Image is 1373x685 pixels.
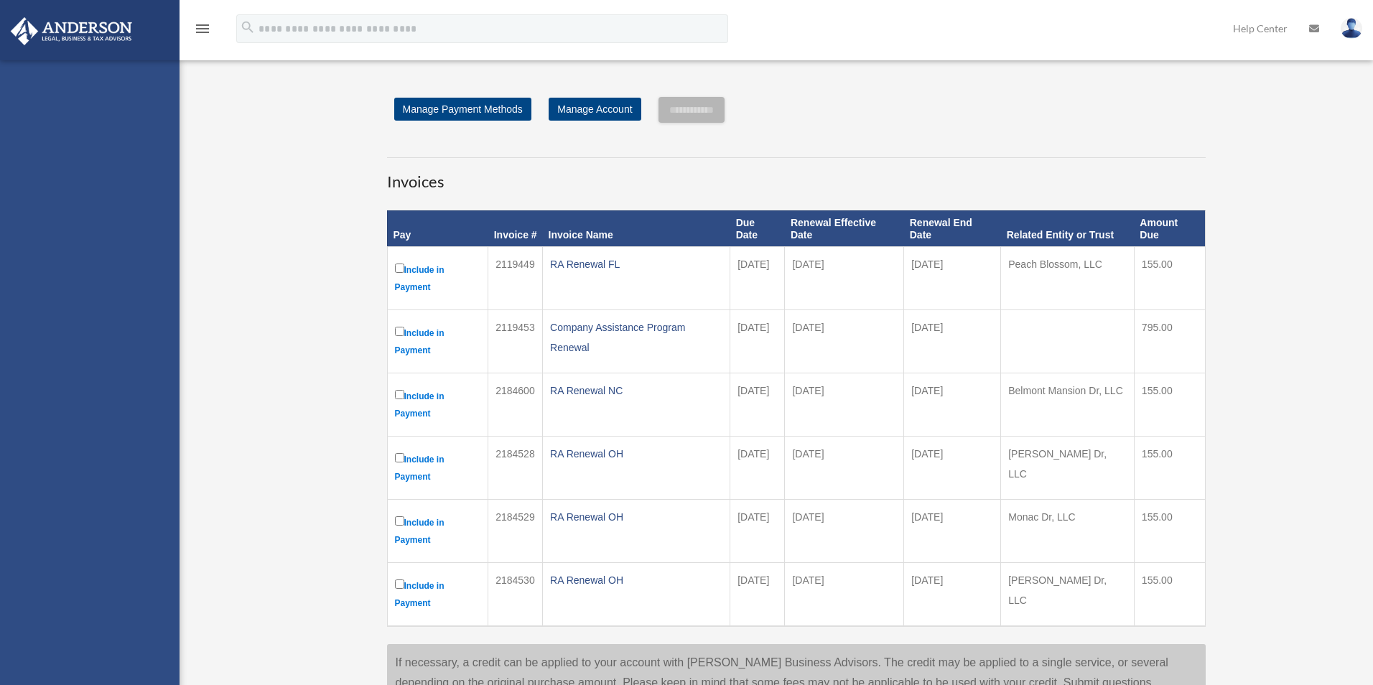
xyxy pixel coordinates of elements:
[395,264,404,273] input: Include in Payment
[785,500,904,563] td: [DATE]
[785,437,904,500] td: [DATE]
[549,98,641,121] a: Manage Account
[395,450,481,485] label: Include in Payment
[395,387,481,422] label: Include in Payment
[550,507,722,527] div: RA Renewal OH
[1134,373,1205,437] td: 155.00
[904,310,1001,373] td: [DATE]
[1134,563,1205,627] td: 155.00
[1001,500,1135,563] td: Monac Dr, LLC
[240,19,256,35] i: search
[488,500,543,563] td: 2184529
[730,210,785,247] th: Due Date
[1134,210,1205,247] th: Amount Due
[785,563,904,627] td: [DATE]
[194,20,211,37] i: menu
[904,437,1001,500] td: [DATE]
[395,390,404,399] input: Include in Payment
[904,210,1001,247] th: Renewal End Date
[387,210,488,247] th: Pay
[194,25,211,37] a: menu
[395,453,404,462] input: Include in Payment
[395,516,404,526] input: Include in Payment
[394,98,531,121] a: Manage Payment Methods
[395,513,481,549] label: Include in Payment
[730,563,785,627] td: [DATE]
[550,570,722,590] div: RA Renewal OH
[1001,563,1135,627] td: [PERSON_NAME] Dr, LLC
[1001,437,1135,500] td: [PERSON_NAME] Dr, LLC
[730,373,785,437] td: [DATE]
[1001,210,1135,247] th: Related Entity or Trust
[785,310,904,373] td: [DATE]
[395,324,481,359] label: Include in Payment
[387,157,1206,193] h3: Invoices
[395,579,404,589] input: Include in Payment
[730,247,785,310] td: [DATE]
[488,210,543,247] th: Invoice #
[395,327,404,336] input: Include in Payment
[904,247,1001,310] td: [DATE]
[904,563,1001,627] td: [DATE]
[6,17,136,45] img: Anderson Advisors Platinum Portal
[543,210,730,247] th: Invoice Name
[550,317,722,358] div: Company Assistance Program Renewal
[730,500,785,563] td: [DATE]
[1134,310,1205,373] td: 795.00
[550,444,722,464] div: RA Renewal OH
[1134,500,1205,563] td: 155.00
[488,563,543,627] td: 2184530
[488,373,543,437] td: 2184600
[1341,18,1362,39] img: User Pic
[904,373,1001,437] td: [DATE]
[785,247,904,310] td: [DATE]
[550,254,722,274] div: RA Renewal FL
[488,437,543,500] td: 2184528
[395,577,481,612] label: Include in Payment
[730,310,785,373] td: [DATE]
[730,437,785,500] td: [DATE]
[550,381,722,401] div: RA Renewal NC
[785,210,904,247] th: Renewal Effective Date
[395,261,481,296] label: Include in Payment
[1001,247,1135,310] td: Peach Blossom, LLC
[785,373,904,437] td: [DATE]
[1134,437,1205,500] td: 155.00
[488,247,543,310] td: 2119449
[904,500,1001,563] td: [DATE]
[1134,247,1205,310] td: 155.00
[488,310,543,373] td: 2119453
[1001,373,1135,437] td: Belmont Mansion Dr, LLC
